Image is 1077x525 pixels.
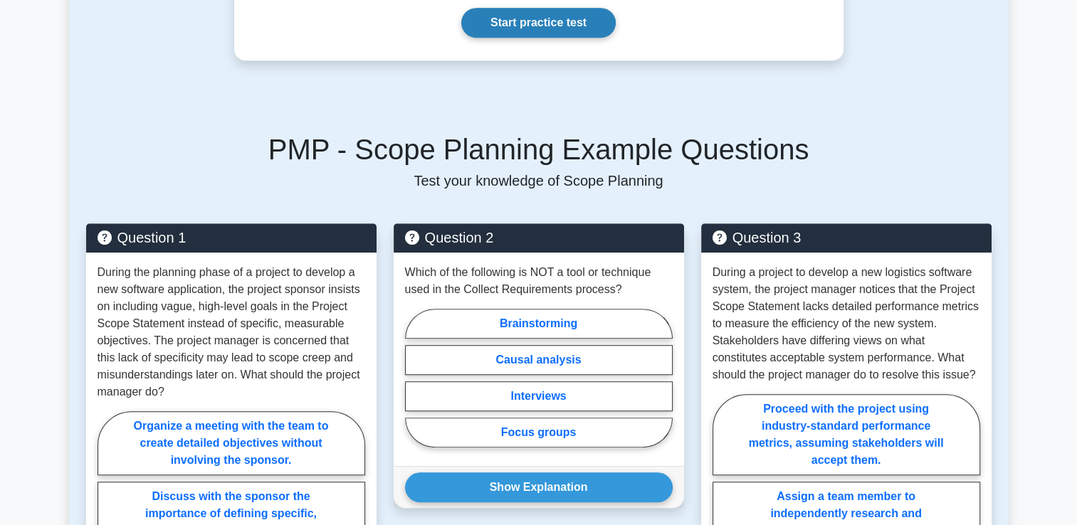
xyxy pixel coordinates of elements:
[405,309,673,339] label: Brainstorming
[405,345,673,375] label: Causal analysis
[86,132,992,166] h5: PMP - Scope Planning Example Questions
[405,381,673,411] label: Interviews
[713,394,980,475] label: Proceed with the project using industry-standard performance metrics, assuming stakeholders will ...
[461,8,616,38] a: Start practice test
[98,411,365,475] label: Organize a meeting with the team to create detailed objectives without involving the sponsor.
[98,264,365,401] p: During the planning phase of a project to develop a new software application, the project sponsor...
[405,472,673,502] button: Show Explanation
[405,264,673,298] p: Which of the following is NOT a tool or technique used in the Collect Requirements process?
[405,418,673,447] label: Focus groups
[713,229,980,246] h5: Question 3
[86,172,992,189] p: Test your knowledge of Scope Planning
[405,229,673,246] h5: Question 2
[98,229,365,246] h5: Question 1
[713,264,980,383] p: During a project to develop a new logistics software system, the project manager notices that the...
